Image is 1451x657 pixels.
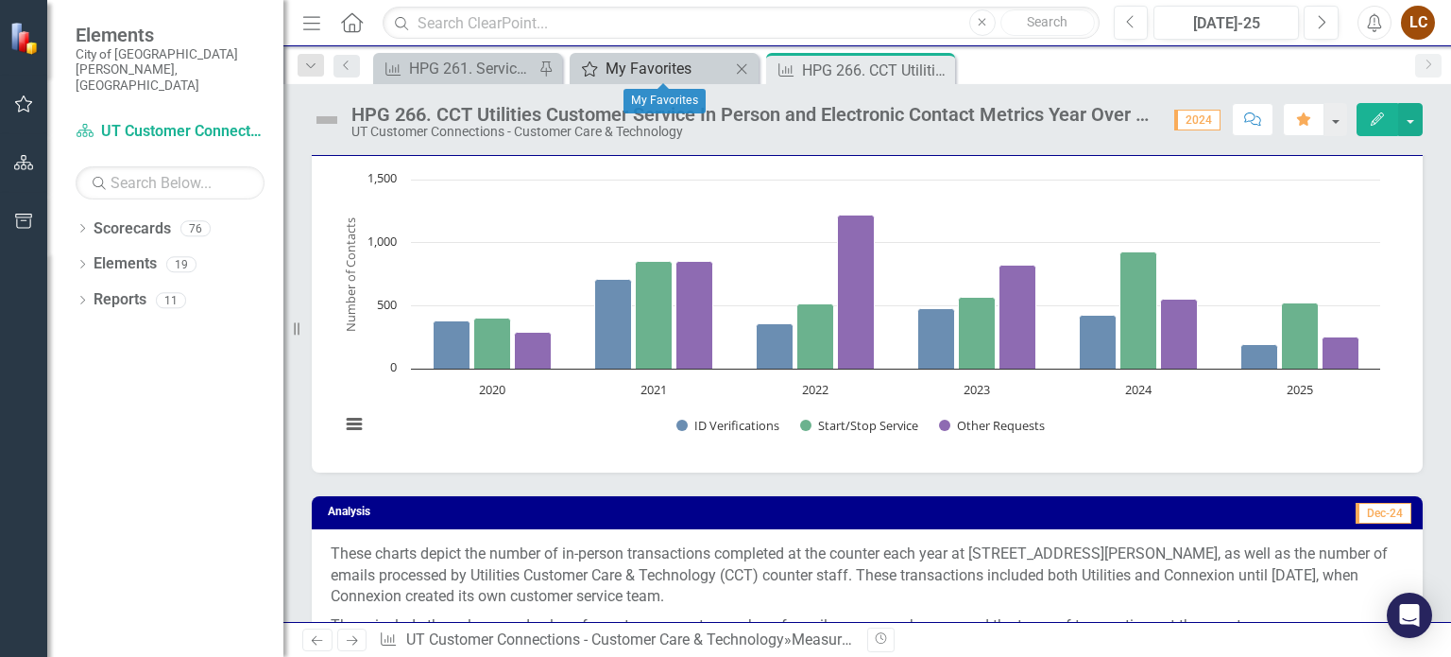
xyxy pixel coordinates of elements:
[1027,14,1067,29] span: Search
[474,318,511,369] path: 2020, 398. Start/Stop Service.
[367,169,397,186] text: 1,500
[377,296,397,313] text: 500
[574,57,730,80] a: My Favorites
[800,417,918,434] button: Show Start/Stop Service
[479,381,505,398] text: 2020
[166,256,196,272] div: 19
[939,417,1045,434] button: Show Other Requests
[434,320,470,369] path: 2020, 377. ID Verifications.
[1000,9,1095,36] button: Search
[328,506,789,518] h3: Analysis
[331,544,1404,613] p: These charts depict the number of in-person transactions completed at the counter each year at [S...
[180,220,211,236] div: 76
[1282,303,1319,369] path: 2025, 520. Start/Stop Service.
[434,279,1278,369] g: ID Verifications, bar series 1 of 3 with 6 bars.
[636,261,673,369] path: 2021, 850. Start/Stop Service.
[331,612,1404,637] p: These include the volume and value of counter payments, number of emails processes by year, and t...
[515,332,552,369] path: 2020, 292. Other Requests.
[390,358,397,375] text: 0
[1323,337,1359,369] path: 2025, 251. Other Requests.
[1241,344,1278,369] path: 2025, 189. ID Verifications.
[606,57,730,80] div: My Favorites
[351,125,1155,139] div: UT Customer Connections - Customer Care & Technology
[341,411,367,438] button: View chart menu, Chart
[76,166,265,199] input: Search Below...
[1401,6,1435,40] button: LC
[623,89,706,113] div: My Favorites
[1387,593,1432,638] div: Open Intercom Messenger
[1356,503,1411,524] span: Dec-24
[802,59,950,82] div: HPG 266. CCT Utilities Customer Service In Person and Electronic Contact Metrics Year Over Year
[1287,381,1313,398] text: 2025
[379,630,853,651] div: » »
[378,57,534,80] a: HPG 261. Service Orders Created by Customer Care for Utilities
[999,265,1036,369] path: 2023, 825. Other Requests.
[94,289,146,311] a: Reports
[383,7,1099,40] input: Search ClearPoint...
[797,303,834,369] path: 2022, 512. Start/Stop Service.
[409,57,534,80] div: HPG 261. Service Orders Created by Customer Care for Utilities
[367,233,397,250] text: 1,000
[1080,315,1117,369] path: 2024, 423. ID Verifications.
[76,24,265,46] span: Elements
[792,631,857,648] a: Measures
[838,215,875,369] path: 2022, 1,218. Other Requests.
[312,105,342,135] img: Not Defined
[342,216,359,331] text: Number of Contacts
[94,218,171,240] a: Scorecards
[94,253,157,275] a: Elements
[1174,110,1221,130] span: 2024
[1125,381,1152,398] text: 2024
[76,46,265,93] small: City of [GEOGRAPHIC_DATA][PERSON_NAME], [GEOGRAPHIC_DATA]
[9,22,43,55] img: ClearPoint Strategy
[757,323,794,369] path: 2022, 360. ID Verifications.
[1160,12,1292,35] div: [DATE]-25
[76,121,265,143] a: UT Customer Connections - Customer Care & Technology
[156,292,186,308] div: 11
[918,308,955,369] path: 2023, 474. ID Verifications.
[640,381,667,398] text: 2021
[676,261,713,369] path: 2021, 853. Other Requests.
[1161,299,1198,369] path: 2024, 550. Other Requests.
[331,170,1390,454] svg: Interactive chart
[406,631,784,648] a: UT Customer Connections - Customer Care & Technology
[331,170,1404,454] div: Chart. Highcharts interactive chart.
[1120,251,1157,369] path: 2024, 928. Start/Stop Service.
[964,381,990,398] text: 2023
[959,297,996,369] path: 2023, 567. Start/Stop Service.
[802,381,828,398] text: 2022
[595,279,632,369] path: 2021, 706. ID Verifications.
[676,417,779,434] button: Show ID Verifications
[351,104,1155,125] div: HPG 266. CCT Utilities Customer Service In Person and Electronic Contact Metrics Year Over Year
[474,251,1319,369] g: Start/Stop Service, bar series 2 of 3 with 6 bars.
[1153,6,1299,40] button: [DATE]-25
